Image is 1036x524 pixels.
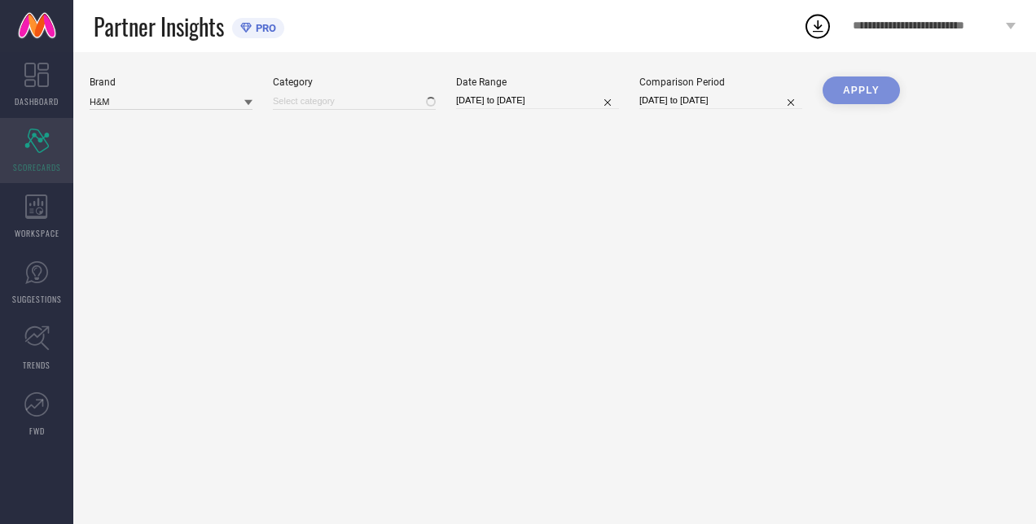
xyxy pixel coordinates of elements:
span: PRO [252,22,276,34]
input: Select date range [456,92,619,109]
span: WORKSPACE [15,227,59,239]
div: Category [273,76,436,88]
div: Open download list [803,11,832,41]
span: DASHBOARD [15,95,59,107]
div: Date Range [456,76,619,88]
input: Select comparison period [639,92,802,109]
span: TRENDS [23,359,50,371]
span: Partner Insights [94,10,224,43]
span: SCORECARDS [13,161,61,173]
span: FWD [29,425,45,437]
div: Brand [90,76,252,88]
div: Comparison Period [639,76,802,88]
span: SUGGESTIONS [12,293,62,305]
